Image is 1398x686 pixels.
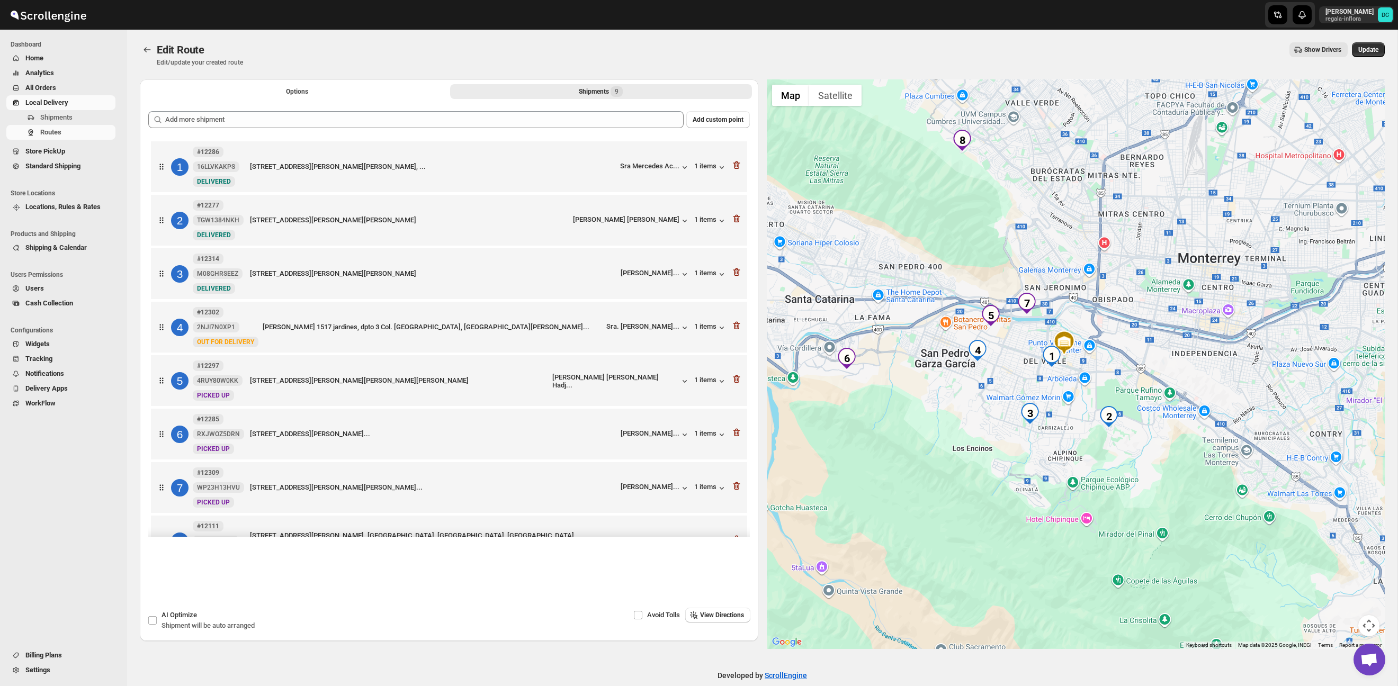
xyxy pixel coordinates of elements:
[1352,42,1385,57] button: Update
[197,338,254,346] span: OUT FOR DELIVERY
[694,215,727,226] div: 1 items
[197,362,219,369] b: #12297
[11,40,120,49] span: Dashboard
[25,651,62,659] span: Billing Plans
[11,326,120,335] span: Configurations
[25,98,68,106] span: Local Delivery
[157,58,243,67] p: Edit/update your created route
[25,54,43,62] span: Home
[146,84,448,99] button: All Route Options
[197,445,230,453] span: PICKED UP
[25,284,44,292] span: Users
[621,483,690,493] button: [PERSON_NAME]...
[1325,16,1374,22] p: regala-inflora
[197,309,219,316] b: #12302
[25,369,64,377] span: Notifications
[157,43,204,56] span: Edit Route
[25,162,80,170] span: Standard Shipping
[694,376,727,386] button: 1 items
[25,666,50,674] span: Settings
[621,429,679,437] div: [PERSON_NAME]...
[1378,7,1393,22] span: DAVID CORONADO
[171,479,189,497] div: 7
[700,611,744,619] span: View Directions
[162,621,255,629] span: Shipment will be auto arranged
[1382,12,1389,19] text: DC
[197,430,240,438] span: RXJWOZ5DRN
[6,381,115,396] button: Delivery Apps
[197,522,219,530] b: #12111
[11,270,120,279] span: Users Permissions
[151,516,747,566] div: 8#121118GUELLJ4A4NewPICKED UP[STREET_ADDRESS][PERSON_NAME]. [GEOGRAPHIC_DATA], [GEOGRAPHIC_DATA],...
[25,355,52,363] span: Tracking
[647,611,680,619] span: Avoid Tolls
[1289,42,1348,57] button: Show Drivers
[621,536,690,547] button: [PERSON_NAME]...
[162,611,197,619] span: AI Optimize
[165,111,684,128] input: Add more shipment
[621,269,679,277] div: [PERSON_NAME]...
[686,111,750,128] button: Add custom point
[693,115,743,124] span: Add custom point
[197,416,219,423] b: #12285
[250,161,616,172] div: [STREET_ADDRESS][PERSON_NAME][PERSON_NAME], ...
[621,483,679,491] div: [PERSON_NAME]...
[6,110,115,125] button: Shipments
[250,530,616,552] div: [STREET_ADDRESS][PERSON_NAME]. [GEOGRAPHIC_DATA], [GEOGRAPHIC_DATA], [GEOGRAPHIC_DATA][PERSON_NAM...
[1339,642,1382,648] a: Report a map error
[579,86,623,97] div: Shipments
[1325,7,1374,16] p: [PERSON_NAME]
[25,203,101,211] span: Locations, Rules & Rates
[250,375,548,386] div: [STREET_ADDRESS][PERSON_NAME][PERSON_NAME][PERSON_NAME]
[621,269,690,279] button: [PERSON_NAME]...
[8,2,88,28] img: ScrollEngine
[6,366,115,381] button: Notifications
[6,296,115,311] button: Cash Collection
[1318,642,1333,648] a: Terms (opens in new tab)
[621,536,679,544] div: [PERSON_NAME]...
[197,148,219,156] b: #12286
[1358,615,1379,636] button: Map camera controls
[952,130,973,151] div: 8
[171,532,189,550] div: 8
[171,372,189,390] div: 5
[197,231,231,239] span: DELIVERED
[197,469,219,476] b: #12309
[694,322,727,333] button: 1 items
[6,281,115,296] button: Users
[685,608,750,622] button: View Directions
[40,128,61,136] span: Routes
[151,248,747,299] div: 3#12314M08GHRSEEZNewDELIVERED[STREET_ADDRESS][PERSON_NAME][PERSON_NAME][PERSON_NAME]...1 items
[151,355,747,406] div: 5#122974RUY80W0KKNewPICKED UP[STREET_ADDRESS][PERSON_NAME][PERSON_NAME][PERSON_NAME][PERSON_NAME]...
[6,351,115,366] button: Tracking
[615,87,619,96] span: 9
[606,322,679,330] div: Sra. [PERSON_NAME]...
[718,670,807,681] p: Developed by
[140,42,155,57] button: Routes
[197,323,235,331] span: 2NJI7N0XP1
[171,265,189,283] div: 3
[25,340,50,348] span: Widgets
[1019,403,1041,424] div: 3
[694,269,727,279] button: 1 items
[197,163,235,171] span: 16LLVKAKPS
[140,103,758,541] div: Selected Shipments
[606,322,690,333] button: Sra. [PERSON_NAME]...
[197,178,231,185] span: DELIVERED
[151,195,747,246] div: 2#12277TGW1384NKHNewDELIVERED[STREET_ADDRESS][PERSON_NAME][PERSON_NAME][PERSON_NAME] [PERSON_NAME...
[286,87,308,96] span: Options
[967,340,988,361] div: 4
[6,396,115,411] button: WorkFlow
[171,158,189,176] div: 1
[6,66,115,80] button: Analytics
[694,429,727,440] div: 1 items
[197,285,231,292] span: DELIVERED
[197,269,238,278] span: M08GHRSEEZ
[250,482,616,493] div: [STREET_ADDRESS][PERSON_NAME][PERSON_NAME]...
[450,84,752,99] button: Selected Shipments
[151,462,747,513] div: 7#12309WP23H13HVUNewPICKED UP[STREET_ADDRESS][PERSON_NAME][PERSON_NAME]...[PERSON_NAME]...1 items
[25,147,65,155] span: Store PickUp
[11,189,120,197] span: Store Locations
